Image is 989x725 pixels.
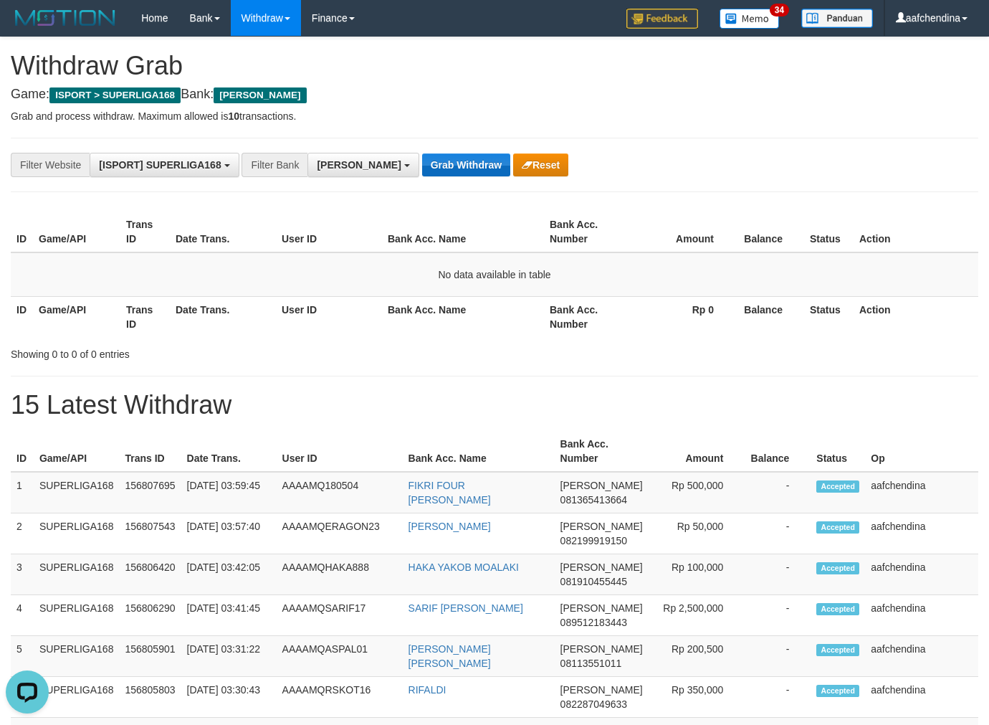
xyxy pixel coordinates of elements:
th: ID [11,431,34,472]
th: Bank Acc. Name [382,296,544,337]
div: Filter Website [11,153,90,177]
td: 156806290 [119,595,181,636]
td: [DATE] 03:57:40 [181,513,277,554]
td: AAAAMQHAKA888 [277,554,403,595]
span: [PERSON_NAME] [317,159,401,171]
td: 156807543 [119,513,181,554]
td: 156805901 [119,636,181,677]
td: aafchendina [865,677,978,718]
td: AAAAMQRSKOT16 [277,677,403,718]
span: [PERSON_NAME] [560,480,643,491]
span: [PERSON_NAME] [560,602,643,614]
td: 4 [11,595,34,636]
h4: Game: Bank: [11,87,978,102]
td: SUPERLIGA168 [34,513,120,554]
th: ID [11,296,33,337]
td: - [745,554,811,595]
td: Rp 350,000 [649,677,745,718]
td: - [745,636,811,677]
span: [PERSON_NAME] [214,87,306,103]
th: Trans ID [119,431,181,472]
span: Copy 081365413664 to clipboard [560,494,627,506]
th: Game/API [33,212,120,252]
th: Bank Acc. Number [544,296,631,337]
button: [ISPORT] SUPERLIGA168 [90,153,239,177]
h1: 15 Latest Withdraw [11,391,978,420]
td: 5 [11,636,34,677]
th: Status [804,212,854,252]
span: [PERSON_NAME] [560,521,643,532]
img: MOTION_logo.png [11,7,120,29]
div: Filter Bank [242,153,307,177]
th: User ID [277,431,403,472]
td: 2 [11,513,34,554]
span: Copy 089512183443 to clipboard [560,617,627,628]
th: Balance [745,431,811,472]
span: Accepted [816,685,859,697]
th: Balance [735,296,804,337]
span: Copy 08113551011 to clipboard [560,658,622,669]
th: ID [11,212,33,252]
th: Action [854,296,978,337]
span: ISPORT > SUPERLIGA168 [49,87,181,103]
td: 1 [11,472,34,513]
a: FIKRI FOUR [PERSON_NAME] [408,480,491,506]
td: SUPERLIGA168 [34,595,120,636]
span: [PERSON_NAME] [560,684,643,696]
span: Accepted [816,562,859,574]
span: Copy 082199919150 to clipboard [560,535,627,546]
th: Bank Acc. Name [382,212,544,252]
th: Rp 0 [631,296,735,337]
th: User ID [276,212,382,252]
h1: Withdraw Grab [11,52,978,80]
th: Game/API [33,296,120,337]
td: AAAAMQASPAL01 [277,636,403,677]
td: aafchendina [865,636,978,677]
th: Bank Acc. Number [544,212,631,252]
a: RIFALDI [408,684,446,696]
td: SUPERLIGA168 [34,677,120,718]
td: aafchendina [865,472,978,513]
th: Game/API [34,431,120,472]
td: - [745,513,811,554]
td: Rp 500,000 [649,472,745,513]
td: [DATE] 03:30:43 [181,677,277,718]
td: AAAAMQ180504 [277,472,403,513]
td: aafchendina [865,554,978,595]
button: Reset [513,153,568,176]
td: [DATE] 03:41:45 [181,595,277,636]
td: 156806420 [119,554,181,595]
td: No data available in table [11,252,978,297]
td: SUPERLIGA168 [34,636,120,677]
td: - [745,595,811,636]
strong: 10 [228,110,239,122]
th: Date Trans. [181,431,277,472]
span: Accepted [816,644,859,656]
td: 156807695 [119,472,181,513]
th: Balance [735,212,804,252]
button: [PERSON_NAME] [307,153,419,177]
span: [PERSON_NAME] [560,561,643,573]
a: SARIF [PERSON_NAME] [408,602,523,614]
td: [DATE] 03:59:45 [181,472,277,513]
th: Status [804,296,854,337]
span: 34 [770,4,789,16]
th: Trans ID [120,212,170,252]
th: Bank Acc. Name [403,431,555,472]
a: [PERSON_NAME] [408,521,491,532]
img: panduan.png [801,9,873,28]
td: SUPERLIGA168 [34,472,120,513]
td: AAAAMQSARIF17 [277,595,403,636]
td: 3 [11,554,34,595]
span: Copy 081910455445 to clipboard [560,576,627,587]
th: Amount [631,212,735,252]
button: Grab Withdraw [422,153,510,176]
span: Copy 082287049633 to clipboard [560,698,627,710]
span: Accepted [816,603,859,615]
td: Rp 2,500,000 [649,595,745,636]
th: Bank Acc. Number [555,431,649,472]
td: Rp 200,500 [649,636,745,677]
span: Accepted [816,480,859,493]
span: [ISPORT] SUPERLIGA168 [99,159,221,171]
div: Showing 0 to 0 of 0 entries [11,341,401,361]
